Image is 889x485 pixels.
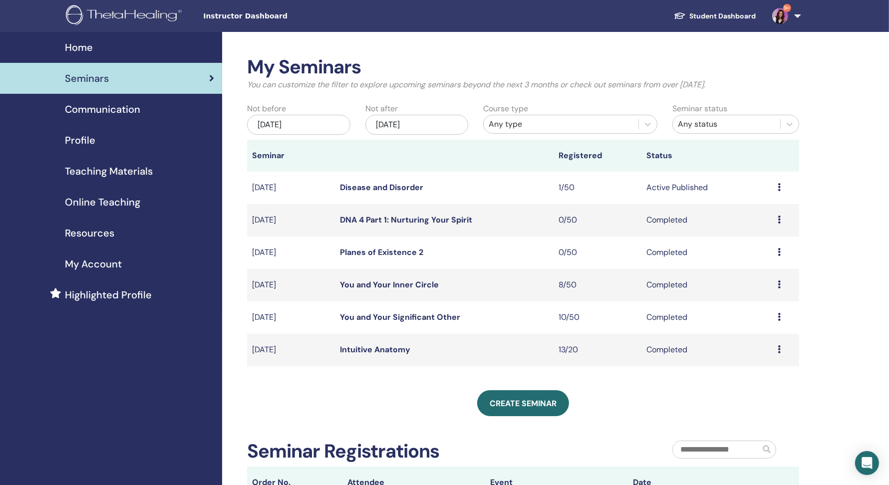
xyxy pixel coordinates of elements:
[783,4,791,12] span: 9+
[247,103,286,115] label: Not before
[247,115,350,135] div: [DATE]
[65,102,140,117] span: Communication
[554,237,642,269] td: 0/50
[554,172,642,204] td: 1/50
[678,118,775,130] div: Any status
[340,312,460,322] a: You and Your Significant Other
[247,204,335,237] td: [DATE]
[674,11,686,20] img: graduation-cap-white.svg
[247,440,439,463] h2: Seminar Registrations
[65,164,153,179] span: Teaching Materials
[666,7,764,25] a: Student Dashboard
[855,451,879,475] div: Open Intercom Messenger
[641,140,773,172] th: Status
[65,256,122,271] span: My Account
[65,133,95,148] span: Profile
[554,334,642,366] td: 13/20
[772,8,788,24] img: default.jpg
[340,247,423,257] a: Planes of Existence 2
[247,269,335,301] td: [DATE]
[477,390,569,416] a: Create seminar
[489,118,633,130] div: Any type
[483,103,528,115] label: Course type
[641,269,773,301] td: Completed
[65,287,152,302] span: Highlighted Profile
[554,269,642,301] td: 8/50
[340,344,410,355] a: Intuitive Anatomy
[66,5,185,27] img: logo.png
[490,398,557,409] span: Create seminar
[65,71,109,86] span: Seminars
[247,237,335,269] td: [DATE]
[247,172,335,204] td: [DATE]
[554,301,642,334] td: 10/50
[65,226,114,241] span: Resources
[247,301,335,334] td: [DATE]
[247,79,799,91] p: You can customize the filter to explore upcoming seminars beyond the next 3 months or check out s...
[340,279,439,290] a: You and Your Inner Circle
[641,334,773,366] td: Completed
[641,237,773,269] td: Completed
[340,182,423,193] a: Disease and Disorder
[247,334,335,366] td: [DATE]
[554,204,642,237] td: 0/50
[247,56,799,79] h2: My Seminars
[340,215,472,225] a: DNA 4 Part 1: Nurturing Your Spirit
[641,172,773,204] td: Active Published
[365,103,398,115] label: Not after
[65,40,93,55] span: Home
[672,103,727,115] label: Seminar status
[203,11,353,21] span: Instructor Dashboard
[554,140,642,172] th: Registered
[365,115,469,135] div: [DATE]
[641,204,773,237] td: Completed
[247,140,335,172] th: Seminar
[641,301,773,334] td: Completed
[65,195,140,210] span: Online Teaching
